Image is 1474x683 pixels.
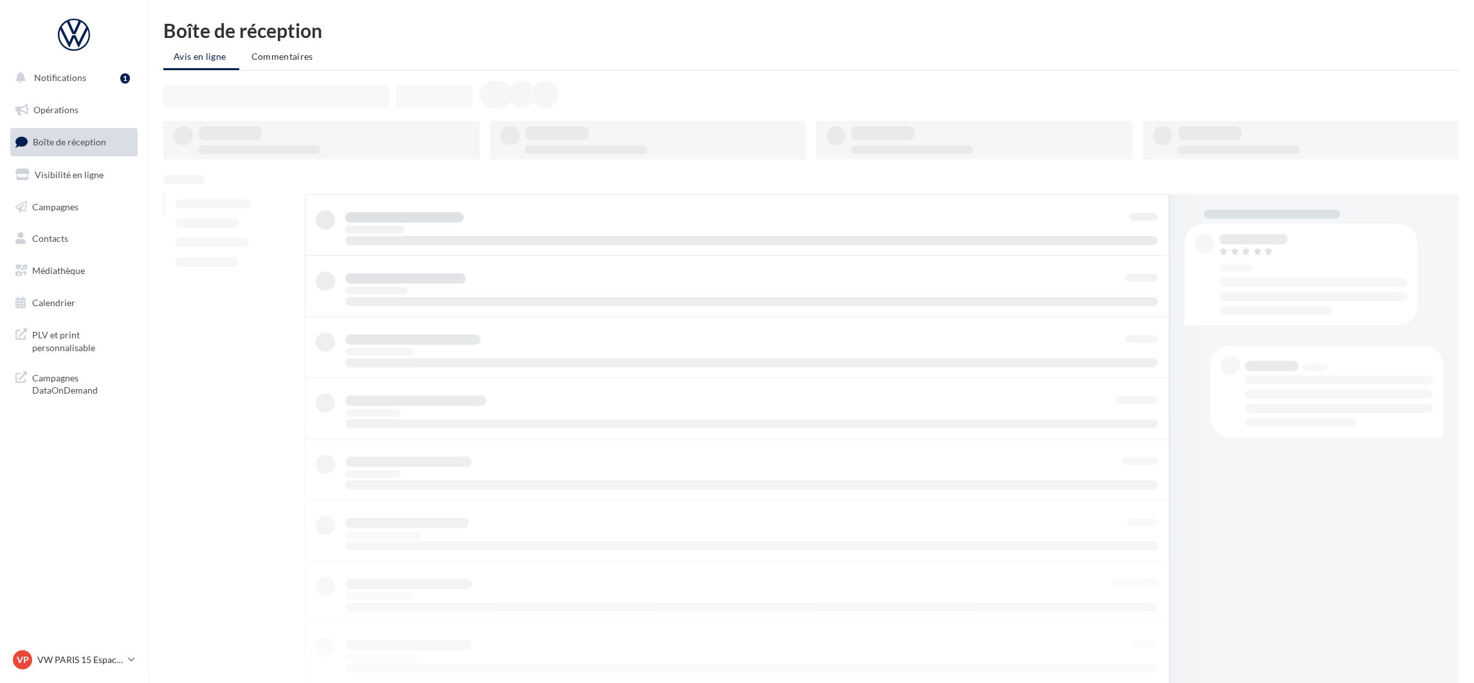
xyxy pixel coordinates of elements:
[33,136,106,147] span: Boîte de réception
[120,73,130,84] div: 1
[8,96,140,123] a: Opérations
[8,257,140,284] a: Médiathèque
[8,321,140,359] a: PLV et print personnalisable
[37,653,123,666] p: VW PARIS 15 Espace Suffren
[10,648,138,672] a: VP VW PARIS 15 Espace Suffren
[35,169,104,180] span: Visibilité en ligne
[32,326,132,354] span: PLV et print personnalisable
[17,653,29,666] span: VP
[8,128,140,156] a: Boîte de réception
[8,289,140,316] a: Calendrier
[8,161,140,188] a: Visibilité en ligne
[32,369,132,397] span: Campagnes DataOnDemand
[8,364,140,402] a: Campagnes DataOnDemand
[251,51,313,62] span: Commentaires
[33,104,78,115] span: Opérations
[8,194,140,221] a: Campagnes
[32,233,68,244] span: Contacts
[32,201,78,212] span: Campagnes
[8,225,140,252] a: Contacts
[34,72,86,83] span: Notifications
[32,297,75,308] span: Calendrier
[163,21,1459,40] div: Boîte de réception
[32,265,85,276] span: Médiathèque
[8,64,135,91] button: Notifications 1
